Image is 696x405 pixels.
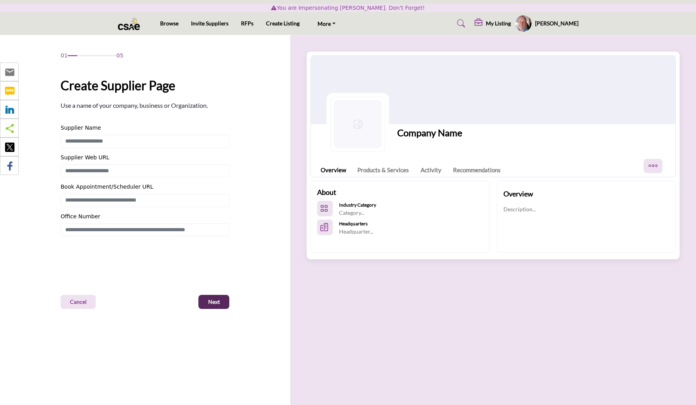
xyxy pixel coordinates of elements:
h2: Overview [503,189,533,199]
label: Supplier Web URL [61,153,109,162]
input: Enter Book Appointment/Scheduler URL [61,194,229,207]
input: Enter Supplier Name [61,135,229,148]
h1: Create Supplier Page [61,76,175,95]
button: More Options [644,159,662,173]
a: Overview [321,166,346,175]
a: Browse [160,20,178,27]
span: Cancel [70,298,87,306]
b: Headquarters [339,221,368,227]
span: 05 [116,52,123,60]
img: Cover Image [311,56,676,124]
div: My Listing [475,19,511,28]
label: Office Number [61,212,100,221]
p: Use a name of your company, business or Organization. [61,101,208,110]
h5: My Listing [486,20,511,27]
input: Enter Supplier Web URL [61,164,229,178]
h1: Company Name [397,126,462,140]
a: Activity [421,166,441,175]
h5: [PERSON_NAME] [535,20,578,27]
b: Industry Category [339,202,376,208]
p: Description... [503,205,536,213]
label: Book Appointment/Scheduler URL [61,183,153,191]
a: Search [450,17,470,30]
p: Headquarter... [339,228,373,236]
input: Enter Office Number Include country code e.g. +1.987.654.3210 [61,223,229,237]
a: More [312,18,341,29]
a: Recommendations [453,166,501,175]
button: Next [198,295,229,309]
button: Categories List [317,201,333,216]
a: Create Listing [266,20,300,27]
button: Show hide supplier dropdown [515,15,532,32]
h2: About [317,187,336,198]
p: Category... [339,209,376,217]
button: HeadQuarters [317,219,333,235]
a: RFPs [241,20,253,27]
a: Products & Services [357,166,409,175]
button: Cancel [61,295,96,309]
a: Invite Suppliers [191,20,228,27]
img: Logo [330,97,385,152]
span: Next [208,298,220,306]
span: 01 [61,52,68,60]
label: Supplier Name [61,124,101,132]
img: site Logo [118,17,144,30]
